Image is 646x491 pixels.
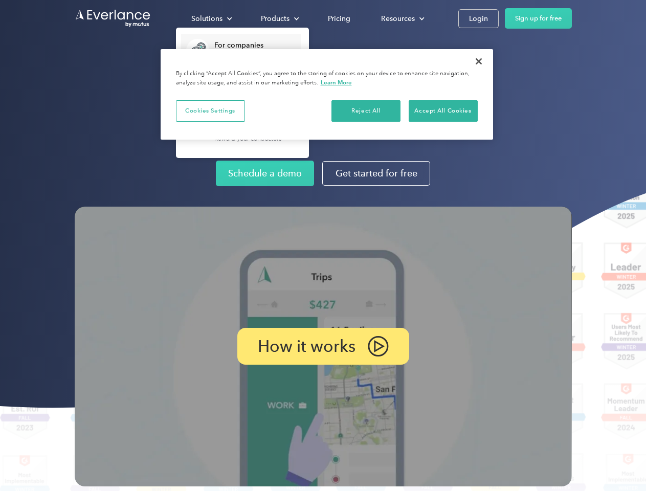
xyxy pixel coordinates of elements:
[321,79,352,86] a: More information about your privacy, opens in a new tab
[176,28,309,158] nav: Solutions
[261,12,289,25] div: Products
[161,49,493,140] div: Cookie banner
[75,61,127,82] input: Submit
[176,100,245,122] button: Cookies Settings
[469,12,488,25] div: Login
[318,10,361,28] a: Pricing
[191,12,222,25] div: Solutions
[214,40,296,51] div: For companies
[381,12,415,25] div: Resources
[216,161,314,186] a: Schedule a demo
[251,10,307,28] div: Products
[181,34,301,67] a: For companiesEasy vehicle reimbursements
[328,12,350,25] div: Pricing
[467,50,490,73] button: Close
[176,70,478,87] div: By clicking “Accept All Cookies”, you agree to the storing of cookies on your device to enhance s...
[161,49,493,140] div: Privacy
[409,100,478,122] button: Accept All Cookies
[322,161,430,186] a: Get started for free
[458,9,499,28] a: Login
[505,8,572,29] a: Sign up for free
[331,100,400,122] button: Reject All
[75,9,151,28] a: Go to homepage
[371,10,433,28] div: Resources
[181,10,240,28] div: Solutions
[258,340,355,352] p: How it works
